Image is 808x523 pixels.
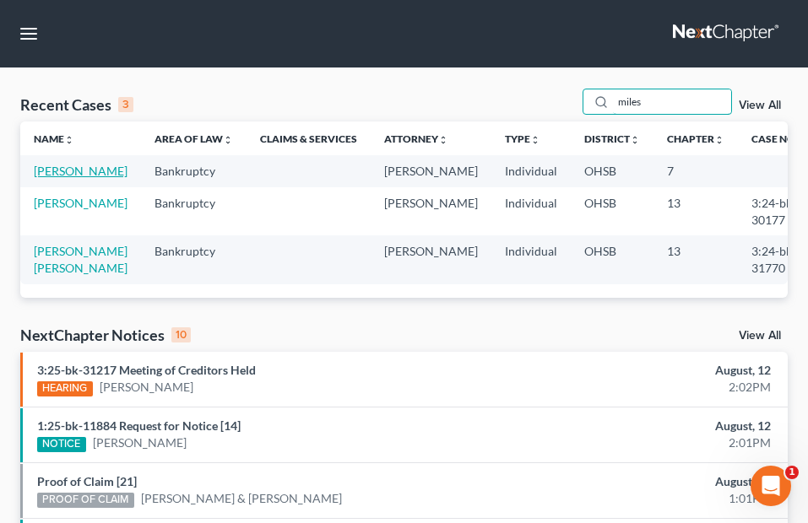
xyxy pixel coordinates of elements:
div: NOTICE [37,437,86,452]
div: August, 12 [538,473,771,490]
a: [PERSON_NAME] [34,196,127,210]
a: Nameunfold_more [34,132,74,145]
a: 1:25-bk-11884 Request for Notice [14] [37,418,241,433]
i: unfold_more [438,135,448,145]
td: Bankruptcy [141,155,247,186]
i: unfold_more [530,135,540,145]
a: View All [739,100,781,111]
a: View All [739,330,781,342]
td: 13 [653,235,738,283]
td: OHSB [571,235,653,283]
div: 10 [171,327,191,342]
i: unfold_more [64,135,74,145]
td: Bankruptcy [141,187,247,235]
input: Search by name... [613,89,731,114]
a: [PERSON_NAME] [93,434,187,451]
td: Individual [491,187,571,235]
a: Attorneyunfold_more [384,132,448,145]
td: 7 [653,155,738,186]
div: 2:02PM [538,379,771,396]
div: HEARING [37,381,93,396]
th: Claims & Services [247,121,371,155]
div: August, 12 [538,362,771,379]
iframe: Intercom live chat [751,466,791,506]
a: Typeunfold_more [505,132,540,145]
div: August, 12 [538,418,771,434]
div: 1:01PM [538,490,771,507]
a: [PERSON_NAME] & [PERSON_NAME] [141,490,342,507]
i: unfold_more [223,135,233,145]
a: [PERSON_NAME] [PERSON_NAME] [34,244,127,275]
div: 3 [118,97,133,112]
td: Individual [491,155,571,186]
span: 1 [785,466,799,479]
i: unfold_more [630,135,640,145]
a: [PERSON_NAME] [100,379,193,396]
a: Proof of Claim [21] [37,474,137,488]
a: Districtunfold_more [584,132,640,145]
td: Individual [491,235,571,283]
td: 13 [653,187,738,235]
div: NextChapter Notices [20,325,191,345]
td: OHSB [571,187,653,235]
i: unfold_more [714,135,724,145]
a: Case Nounfold_more [751,132,805,145]
div: Recent Cases [20,94,133,115]
td: OHSB [571,155,653,186]
div: PROOF OF CLAIM [37,493,134,508]
td: [PERSON_NAME] [371,155,491,186]
td: Bankruptcy [141,235,247,283]
td: [PERSON_NAME] [371,187,491,235]
a: 3:25-bk-31217 Meeting of Creditors Held [37,363,256,377]
a: [PERSON_NAME] [34,164,127,178]
a: Chapterunfold_more [667,132,724,145]
a: Area of Lawunfold_more [155,132,233,145]
div: 2:01PM [538,434,771,451]
td: [PERSON_NAME] [371,235,491,283]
